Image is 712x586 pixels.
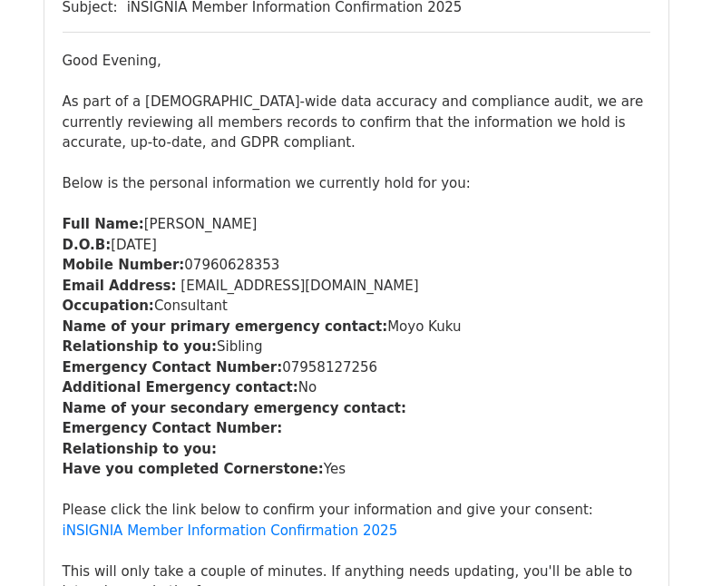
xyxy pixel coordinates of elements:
[63,257,185,273] b: Mobile Number:
[63,359,283,376] b: Emergency Contact Number:
[63,461,324,477] b: Have you completed Cornerstone:
[63,51,650,72] div: Good Evening,
[63,379,298,396] b: Additional Emergency contact:
[63,216,144,232] b: Full Name:
[63,420,283,436] b: Emergency Contact Number:
[63,357,650,398] div: 07958127256 No
[63,92,650,153] div: As part of a [DEMOGRAPHIC_DATA]-wide data accuracy and compliance audit, we are currently reviewi...
[63,237,112,253] b: D.O.B:
[63,338,217,355] b: Relationship to you:
[63,298,154,314] b: Occupation:
[621,499,712,586] iframe: Chat Widget
[63,441,217,457] b: Relationship to you:
[63,318,388,335] b: Name of your primary emergency contact:
[63,173,650,357] div: Below is the personal information we currently hold for you: [PERSON_NAME] [DATE] 07960628353 [EM...
[63,278,177,294] b: Email Address:
[63,439,650,542] div: Yes Please click the link below to confirm your information and give your consent:
[63,523,398,539] a: iNSIGNIA Member Information Confirmation 2025
[63,400,406,416] b: Name of your secondary emergency contact:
